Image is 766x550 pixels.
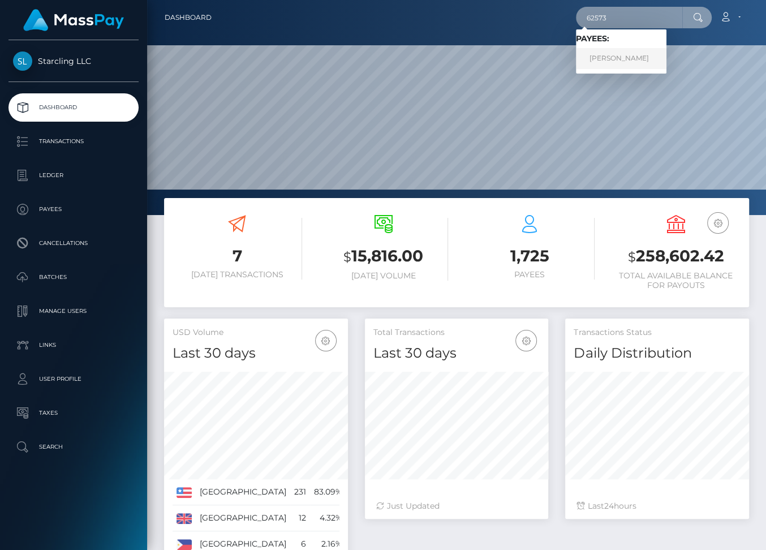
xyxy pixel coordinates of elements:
[8,297,139,325] a: Manage Users
[373,327,540,338] h5: Total Transactions
[612,271,741,290] h6: Total Available Balance for Payouts
[290,479,310,505] td: 231
[310,505,346,531] td: 4.32%
[165,6,212,29] a: Dashboard
[13,133,134,150] p: Transactions
[13,337,134,354] p: Links
[13,99,134,116] p: Dashboard
[465,245,595,267] h3: 1,725
[173,327,339,338] h5: USD Volume
[612,245,741,268] h3: 258,602.42
[604,501,613,511] span: 24
[13,167,134,184] p: Ledger
[576,34,666,44] h6: Payees:
[13,201,134,218] p: Payees
[8,229,139,257] a: Cancellations
[177,513,192,523] img: GB.png
[8,433,139,461] a: Search
[373,343,540,363] h4: Last 30 days
[8,365,139,393] a: User Profile
[13,371,134,388] p: User Profile
[8,56,139,66] span: Starcling LLC
[8,93,139,122] a: Dashboard
[173,245,302,267] h3: 7
[196,505,290,531] td: [GEOGRAPHIC_DATA]
[576,7,682,28] input: Search...
[290,505,310,531] td: 12
[628,249,636,265] small: $
[576,500,738,512] div: Last hours
[343,249,351,265] small: $
[319,271,449,281] h6: [DATE] Volume
[8,127,139,156] a: Transactions
[319,245,449,268] h3: 15,816.00
[8,331,139,359] a: Links
[13,303,134,320] p: Manage Users
[173,343,339,363] h4: Last 30 days
[13,269,134,286] p: Batches
[13,439,134,456] p: Search
[8,263,139,291] a: Batches
[13,235,134,252] p: Cancellations
[13,405,134,422] p: Taxes
[465,270,595,280] h6: Payees
[574,343,741,363] h4: Daily Distribution
[310,479,346,505] td: 83.09%
[8,399,139,427] a: Taxes
[177,487,192,497] img: US.png
[13,51,32,71] img: Starcling LLC
[576,48,666,69] a: [PERSON_NAME]
[177,539,192,549] img: PH.png
[173,270,302,280] h6: [DATE] Transactions
[574,327,741,338] h5: Transactions Status
[8,161,139,190] a: Ledger
[376,500,537,512] div: Just Updated
[23,9,124,31] img: MassPay Logo
[196,479,290,505] td: [GEOGRAPHIC_DATA]
[8,195,139,224] a: Payees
